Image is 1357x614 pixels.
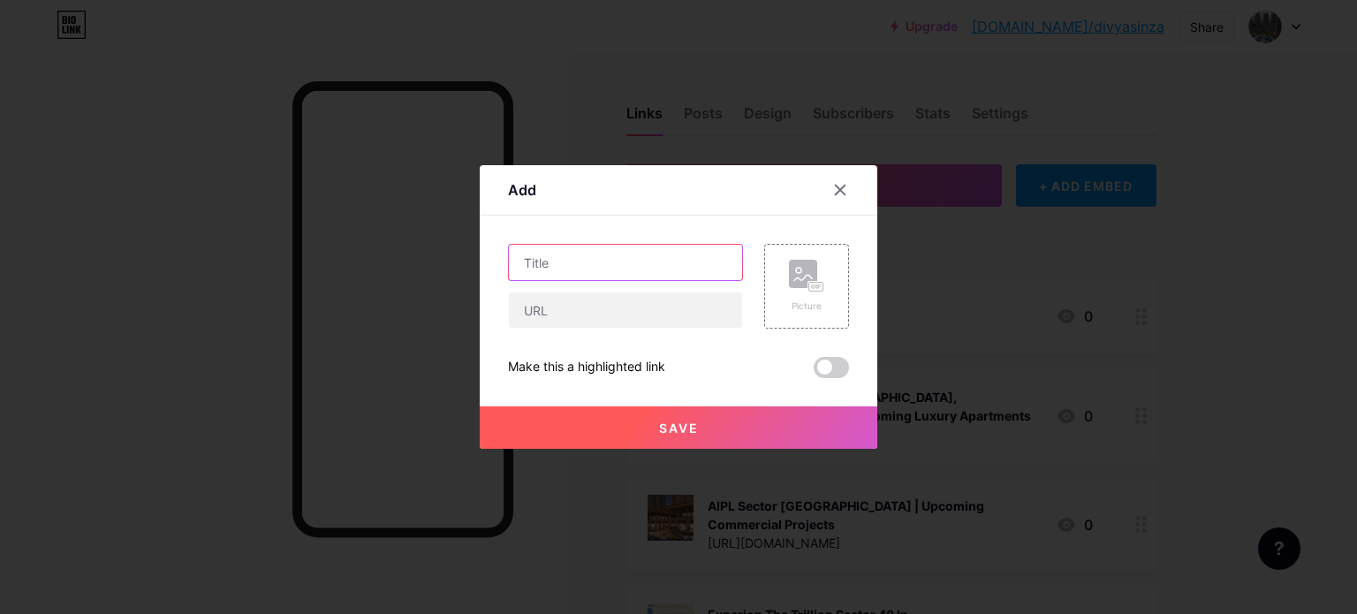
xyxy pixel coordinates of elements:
div: Add [508,179,536,201]
div: Make this a highlighted link [508,357,665,378]
button: Save [480,406,877,449]
input: URL [509,292,742,328]
span: Save [659,421,699,436]
div: Picture [789,299,824,313]
input: Title [509,245,742,280]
